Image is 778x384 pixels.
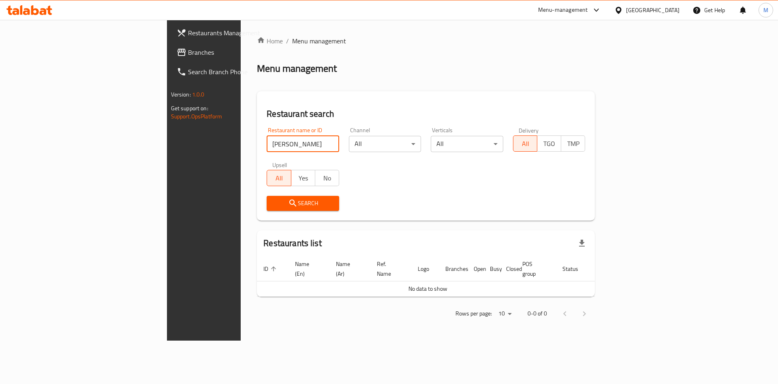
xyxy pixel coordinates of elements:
button: Search [267,196,339,211]
th: Branches [439,257,467,281]
span: POS group [522,259,546,279]
span: M [763,6,768,15]
span: All [517,138,534,150]
h2: Restaurants list [263,237,321,249]
input: Search for restaurant name or ID.. [267,136,339,152]
span: Version: [171,89,191,100]
span: Get support on: [171,103,208,114]
button: All [267,170,291,186]
table: enhanced table [257,257,626,297]
h2: Restaurant search [267,108,585,120]
span: All [270,172,288,184]
button: TMP [561,135,585,152]
span: Search Branch Phone [188,67,291,77]
label: Delivery [519,127,539,133]
span: 1.0.0 [192,89,205,100]
span: Status [562,264,589,274]
span: Name (Ar) [336,259,361,279]
th: Logo [411,257,439,281]
label: Upsell [272,162,287,167]
div: All [431,136,503,152]
div: Menu-management [538,5,588,15]
nav: breadcrumb [257,36,595,46]
button: TGO [537,135,561,152]
span: Yes [295,172,312,184]
div: Export file [572,234,592,253]
span: Menu management [292,36,346,46]
span: Ref. Name [377,259,402,279]
button: All [513,135,537,152]
th: Open [467,257,483,281]
span: Name (En) [295,259,320,279]
a: Branches [170,43,297,62]
a: Restaurants Management [170,23,297,43]
a: Search Branch Phone [170,62,297,82]
span: Branches [188,47,291,57]
button: No [315,170,339,186]
span: No data to show [408,283,447,294]
th: Busy [483,257,500,281]
th: Closed [500,257,516,281]
span: Restaurants Management [188,28,291,38]
span: No [318,172,336,184]
h2: Menu management [257,62,337,75]
div: Rows per page: [495,308,515,320]
span: ID [263,264,279,274]
span: TMP [564,138,582,150]
span: Search [273,198,333,208]
a: Support.OpsPlatform [171,111,222,122]
button: Yes [291,170,315,186]
p: Rows per page: [455,309,492,319]
p: 0-0 of 0 [528,309,547,319]
span: TGO [541,138,558,150]
div: All [349,136,421,152]
div: [GEOGRAPHIC_DATA] [626,6,680,15]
